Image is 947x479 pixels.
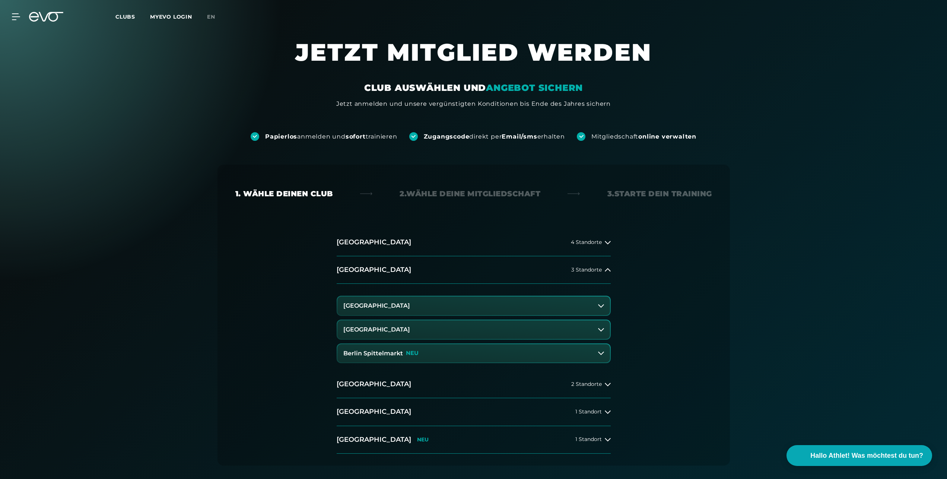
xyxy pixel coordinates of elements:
div: CLUB AUSWÄHLEN UND [364,82,583,94]
p: NEU [417,437,429,443]
div: 2. Wähle deine Mitgliedschaft [400,188,540,199]
button: [GEOGRAPHIC_DATA]NEU1 Standort [337,426,611,454]
span: 4 Standorte [571,239,602,245]
button: [GEOGRAPHIC_DATA]2 Standorte [337,371,611,398]
button: [GEOGRAPHIC_DATA] [337,296,610,315]
button: [GEOGRAPHIC_DATA]4 Standorte [337,229,611,256]
a: Clubs [115,13,150,20]
div: 3. Starte dein Training [607,188,712,199]
span: 2 Standorte [571,381,602,387]
div: Mitgliedschaft [591,133,696,141]
strong: Papierlos [265,133,297,140]
div: Jetzt anmelden und unsere vergünstigten Konditionen bis Ende des Jahres sichern [336,99,611,108]
button: Hallo Athlet! Was möchtest du tun? [786,445,932,466]
div: anmelden und trainieren [265,133,397,141]
strong: online verwalten [638,133,696,140]
h3: [GEOGRAPHIC_DATA] [343,326,410,333]
span: en [207,13,215,20]
button: [GEOGRAPHIC_DATA]3 Standorte [337,256,611,284]
a: en [207,13,224,21]
strong: sofort [346,133,366,140]
strong: Email/sms [502,133,537,140]
em: ANGEBOT SICHERN [486,82,583,93]
h2: [GEOGRAPHIC_DATA] [337,435,411,444]
h2: [GEOGRAPHIC_DATA] [337,238,411,247]
span: 1 Standort [575,437,602,442]
button: Berlin SpittelmarktNEU [337,344,610,363]
h3: [GEOGRAPHIC_DATA] [343,302,410,309]
a: MYEVO LOGIN [150,13,192,20]
div: direkt per erhalten [424,133,565,141]
h3: Berlin Spittelmarkt [343,350,403,357]
button: [GEOGRAPHIC_DATA]1 Standort [337,398,611,426]
h2: [GEOGRAPHIC_DATA] [337,380,411,389]
span: 3 Standorte [571,267,602,273]
h1: JETZT MITGLIED WERDEN [250,37,697,82]
p: NEU [406,350,419,356]
h2: [GEOGRAPHIC_DATA] [337,265,411,275]
span: Hallo Athlet! Was möchtest du tun? [810,451,923,461]
span: 1 Standort [575,409,602,415]
div: 1. Wähle deinen Club [235,188,333,199]
h2: [GEOGRAPHIC_DATA] [337,407,411,416]
span: Clubs [115,13,135,20]
strong: Zugangscode [424,133,470,140]
button: [GEOGRAPHIC_DATA] [337,320,610,339]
